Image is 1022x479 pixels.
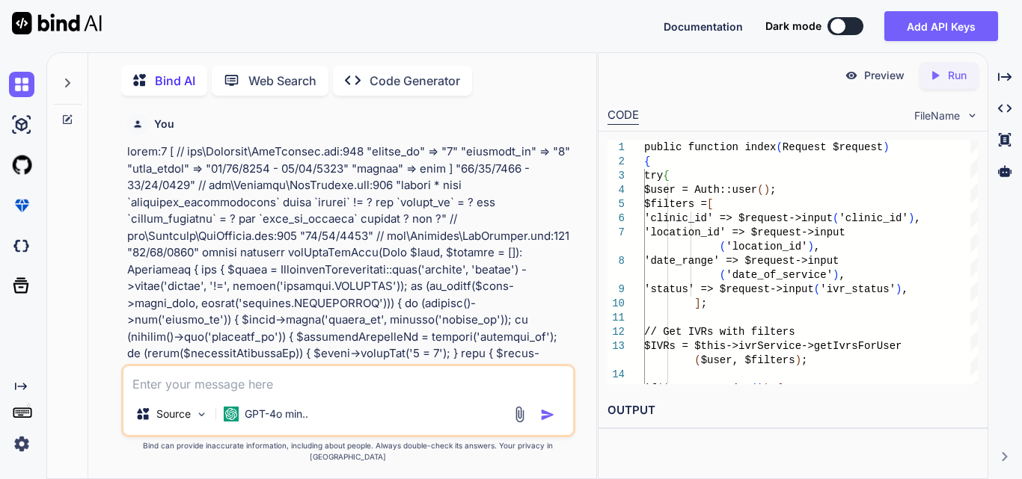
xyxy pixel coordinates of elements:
[883,141,889,153] span: )
[701,297,707,309] span: ;
[664,19,743,34] button: Documentation
[155,72,195,90] p: Bind AI
[839,269,845,281] span: ,
[776,383,782,395] span: {
[764,383,770,395] span: )
[608,226,625,240] div: 7
[707,198,713,210] span: [
[701,354,795,366] span: $user, $filters
[833,212,839,224] span: (
[864,68,905,83] p: Preview
[608,339,625,353] div: 13
[839,212,908,224] span: 'clinic_id'
[807,241,813,253] span: )
[9,431,34,457] img: settings
[644,383,657,395] span: if
[914,108,960,123] span: FileName
[644,340,902,352] span: $IVRs = $this->ivrService->getIvrsForUser
[195,408,208,421] img: Pick Models
[764,184,770,196] span: )
[9,72,34,97] img: chat
[224,407,239,421] img: GPT-4o mini
[776,141,782,153] span: (
[814,241,820,253] span: ,
[726,241,807,253] span: 'location_id'
[608,183,625,197] div: 4
[599,393,988,428] h2: OUTPUT
[644,226,845,238] span: 'location_id' => $request->input
[663,170,669,182] span: {
[644,184,757,196] span: $user = Auth::user
[801,354,807,366] span: ;
[664,20,743,33] span: Documentation
[608,197,625,211] div: 5
[248,72,316,90] p: Web Search
[783,141,883,153] span: Request $request
[795,354,801,366] span: )
[9,152,34,178] img: githubLight
[370,72,460,90] p: Code Generator
[608,169,625,183] div: 3
[770,184,776,196] span: ;
[608,282,625,297] div: 9
[694,354,700,366] span: (
[608,155,625,169] div: 2
[121,440,575,463] p: Bind can provide inaccurate information, including about people. Always double-check its answers....
[245,407,308,421] p: GPT-4o min..
[966,109,979,122] img: chevron down
[751,383,757,395] span: (
[644,212,833,224] span: 'clinic_id' => $request->input
[902,283,908,295] span: ,
[9,193,34,218] img: premium
[896,283,902,295] span: )
[608,311,625,325] div: 11
[644,155,650,167] span: {
[608,254,625,268] div: 8
[644,198,707,210] span: $filters =
[757,383,763,395] span: )
[757,184,763,196] span: (
[608,140,625,155] div: 1
[657,383,663,395] span: (
[608,325,625,339] div: 12
[720,269,726,281] span: (
[845,69,858,82] img: preview
[814,283,820,295] span: (
[820,283,896,295] span: 'ivr_status'
[644,283,814,295] span: 'status' => $request->input
[914,212,920,224] span: ,
[9,233,34,259] img: darkCloudIdeIcon
[540,407,555,422] img: icon
[156,407,191,421] p: Source
[608,368,625,382] div: 14
[644,255,839,267] span: 'date_range' => $request->input
[663,383,751,395] span: $request->ajax
[608,297,625,311] div: 10
[720,241,726,253] span: (
[833,269,839,281] span: )
[644,170,663,182] span: try
[644,326,795,338] span: // Get IVRs with filters
[511,406,528,423] img: attachment
[884,11,998,41] button: Add API Keys
[154,117,174,132] h6: You
[608,382,625,396] div: 15
[694,297,700,309] span: ]
[9,112,34,137] img: ai-studio
[608,107,639,125] div: CODE
[644,141,776,153] span: public function index
[726,269,833,281] span: 'date_of_service'
[608,211,625,226] div: 6
[765,19,821,34] span: Dark mode
[908,212,914,224] span: )
[948,68,967,83] p: Run
[12,12,102,34] img: Bind AI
